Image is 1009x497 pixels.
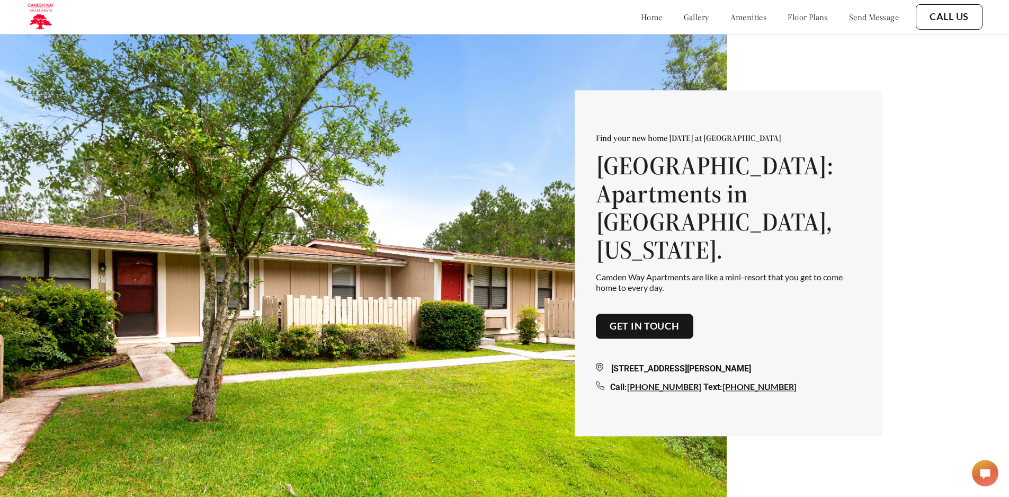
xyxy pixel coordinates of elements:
[627,382,701,392] a: [PHONE_NUMBER]
[610,383,627,393] span: Call:
[641,12,663,22] a: home
[722,382,797,392] a: [PHONE_NUMBER]
[596,152,861,264] h1: [GEOGRAPHIC_DATA]: Apartments in [GEOGRAPHIC_DATA], [US_STATE].
[930,11,969,23] a: Call Us
[684,12,709,22] a: gallery
[610,321,680,332] a: Get in touch
[596,314,693,339] button: Get in touch
[596,272,861,292] p: Camden Way Apartments are like a mini-resort that you get to come home to every day.
[596,363,861,376] div: [STREET_ADDRESS][PERSON_NAME]
[788,12,828,22] a: floor plans
[849,12,899,22] a: send message
[26,3,55,31] img: camden_logo.png
[596,133,861,144] p: Find your new home [DATE] at [GEOGRAPHIC_DATA]
[703,383,722,393] span: Text:
[916,4,983,30] button: Call Us
[730,12,767,22] a: amenities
